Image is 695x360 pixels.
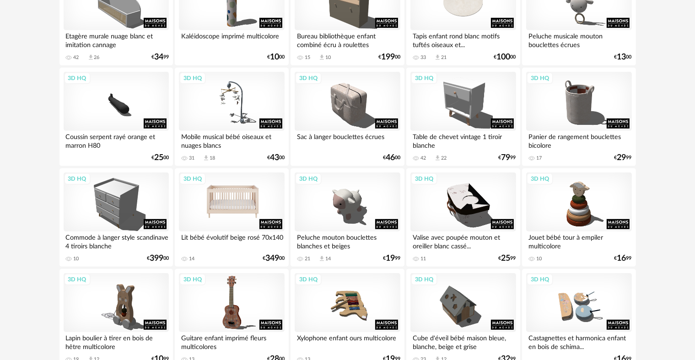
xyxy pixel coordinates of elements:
a: 3D HQ Sac à langer bouclettes écrues €4600 [291,68,404,167]
div: 3D HQ [64,72,91,84]
div: € 99 [499,155,516,161]
div: € 00 [383,155,400,161]
span: 16 [617,255,626,262]
div: 15 [305,54,310,61]
span: Download icon [434,155,441,161]
div: € 00 [263,255,285,262]
div: 3D HQ [64,173,91,185]
div: Bureau bibliothèque enfant combiné écru à roulettes [295,30,400,48]
div: Lapin boulier à tirer en bois de hêtre multicolore [64,332,169,350]
div: 3D HQ [411,173,437,185]
div: 3D HQ [295,173,322,185]
div: 31 [189,155,194,161]
span: Download icon [87,54,94,61]
div: € 99 [151,54,169,60]
div: 18 [210,155,215,161]
a: 3D HQ Valise avec poupée mouton et oreiller blanc cassé... 11 €2599 [406,168,520,267]
div: € 99 [499,255,516,262]
div: 10 [536,256,542,262]
a: 3D HQ Commode à langer style scandinave 4 tiroirs blanche 10 €39900 [59,168,173,267]
div: Coussin serpent rayé orange et marron H80 [64,131,169,149]
span: 199 [381,54,395,60]
div: Panier de rangement bouclettes bicolore [526,131,631,149]
div: 14 [325,256,331,262]
div: Jouet bébé tour à empiler multicolore [526,231,631,250]
a: 3D HQ Lit bébé évolutif beige rosé 70x140 14 €34900 [175,168,288,267]
div: 42 [74,54,79,61]
span: 34 [154,54,163,60]
div: Guitare enfant imprimé fleurs multicolores [179,332,284,350]
div: Peluche musicale mouton bouclettes écrues [526,30,631,48]
div: 11 [420,256,426,262]
div: 3D HQ [527,173,553,185]
div: 3D HQ [411,72,437,84]
span: 100 [497,54,511,60]
span: Download icon [318,54,325,61]
span: 349 [265,255,279,262]
div: 22 [441,155,447,161]
div: 14 [189,256,194,262]
div: € 00 [151,155,169,161]
div: 42 [420,155,426,161]
span: 46 [386,155,395,161]
div: Lit bébé évolutif beige rosé 70x140 [179,231,284,250]
div: 21 [441,54,447,61]
div: € 00 [267,155,285,161]
div: Tapis enfant rond blanc motifs tuftés oiseaux et... [410,30,516,48]
div: 3D HQ [411,274,437,285]
a: 3D HQ Jouet bébé tour à empiler multicolore 10 €1699 [522,168,636,267]
div: Kaléidoscope imprimé multicolore [179,30,284,48]
a: 3D HQ Mobile musical bébé oiseaux et nuages blancs 31 Download icon 18 €4300 [175,68,288,167]
span: 10 [270,54,279,60]
div: Table de chevet vintage 1 tiroir blanche [410,131,516,149]
span: 43 [270,155,279,161]
div: € 00 [147,255,169,262]
div: 3D HQ [179,274,206,285]
div: 3D HQ [179,173,206,185]
span: 29 [617,155,626,161]
a: 3D HQ Table de chevet vintage 1 tiroir blanche 42 Download icon 22 €7999 [406,68,520,167]
div: Commode à langer style scandinave 4 tiroirs blanche [64,231,169,250]
div: Valise avec poupée mouton et oreiller blanc cassé... [410,231,516,250]
div: € 99 [614,155,632,161]
div: Sac à langer bouclettes écrues [295,131,400,149]
div: 10 [325,54,331,61]
span: Download icon [434,54,441,61]
a: 3D HQ Panier de rangement bouclettes bicolore 17 €2999 [522,68,636,167]
div: 21 [305,256,310,262]
div: € 00 [614,54,632,60]
div: € 99 [383,255,400,262]
span: 399 [150,255,163,262]
div: Mobile musical bébé oiseaux et nuages blancs [179,131,284,149]
div: 3D HQ [295,274,322,285]
span: Download icon [203,155,210,161]
span: 13 [617,54,626,60]
div: € 00 [267,54,285,60]
div: Cube d'éveil bébé maison bleue, blanche, beige et grise [410,332,516,350]
div: Xylophone enfant ours multicolore [295,332,400,350]
span: Download icon [318,255,325,262]
span: 25 [501,255,511,262]
div: 33 [420,54,426,61]
div: 3D HQ [179,72,206,84]
div: Etagère murale nuage blanc et imitation cannage [64,30,169,48]
div: Peluche mouton bouclettes blanches et beiges [295,231,400,250]
span: 19 [386,255,395,262]
div: 3D HQ [527,274,553,285]
span: 79 [501,155,511,161]
div: 3D HQ [295,72,322,84]
div: € 99 [614,255,632,262]
span: 25 [154,155,163,161]
div: € 00 [378,54,400,60]
div: 10 [74,256,79,262]
div: 3D HQ [527,72,553,84]
div: 26 [94,54,100,61]
div: € 00 [494,54,516,60]
a: 3D HQ Peluche mouton bouclettes blanches et beiges 21 Download icon 14 €1999 [291,168,404,267]
div: Castagnettes et harmonica enfant en bois de schima... [526,332,631,350]
div: 17 [536,155,542,161]
a: 3D HQ Coussin serpent rayé orange et marron H80 €2500 [59,68,173,167]
div: 3D HQ [64,274,91,285]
